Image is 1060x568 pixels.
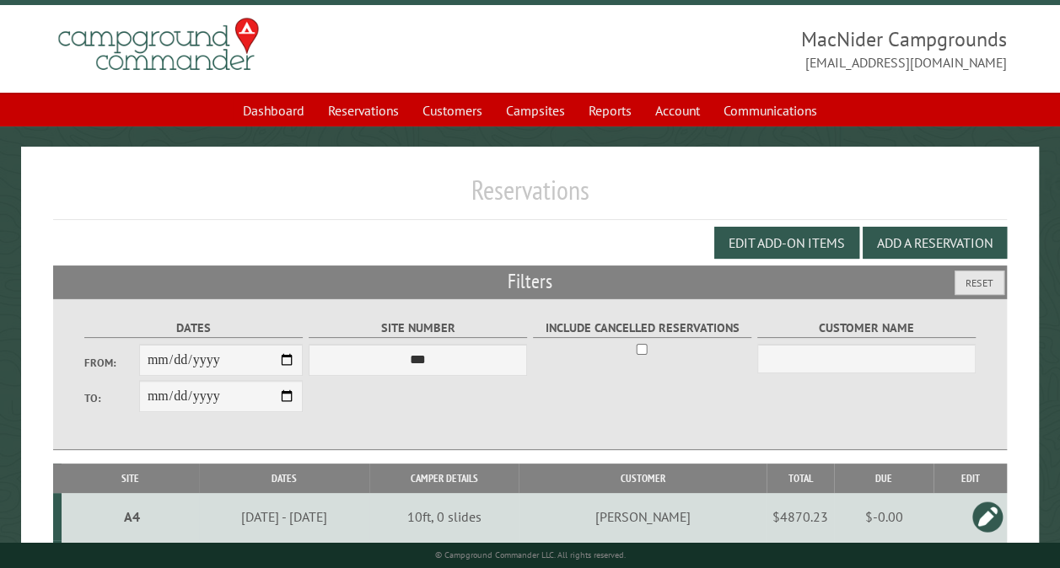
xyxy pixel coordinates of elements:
button: Reset [955,271,1004,295]
th: Edit [934,464,1007,493]
th: Customer [519,464,767,493]
a: Reports [578,94,642,126]
button: Edit Add-on Items [714,227,859,259]
label: From: [84,355,139,371]
th: Camper Details [369,464,518,493]
td: [PERSON_NAME] [519,493,767,540]
label: Customer Name [757,319,976,338]
th: Dates [199,464,370,493]
th: Total [767,464,834,493]
small: © Campground Commander LLC. All rights reserved. [435,549,626,560]
th: Site [62,464,199,493]
a: Customers [412,94,492,126]
a: Reservations [318,94,409,126]
div: [DATE] - [DATE] [202,508,367,525]
a: Dashboard [233,94,315,126]
td: $-0.00 [834,493,934,540]
button: Add a Reservation [863,227,1007,259]
img: Campground Commander [53,12,264,78]
div: A4 [68,508,196,525]
a: Campsites [496,94,575,126]
label: Site Number [309,319,527,338]
a: Communications [713,94,827,126]
label: Include Cancelled Reservations [533,319,751,338]
label: To: [84,390,139,406]
td: $4870.23 [767,493,834,540]
span: MacNider Campgrounds [EMAIL_ADDRESS][DOMAIN_NAME] [530,25,1008,72]
td: 10ft, 0 slides [369,493,518,540]
th: Due [834,464,934,493]
a: Account [645,94,710,126]
label: Dates [84,319,303,338]
h1: Reservations [53,174,1007,220]
h2: Filters [53,265,1007,297]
